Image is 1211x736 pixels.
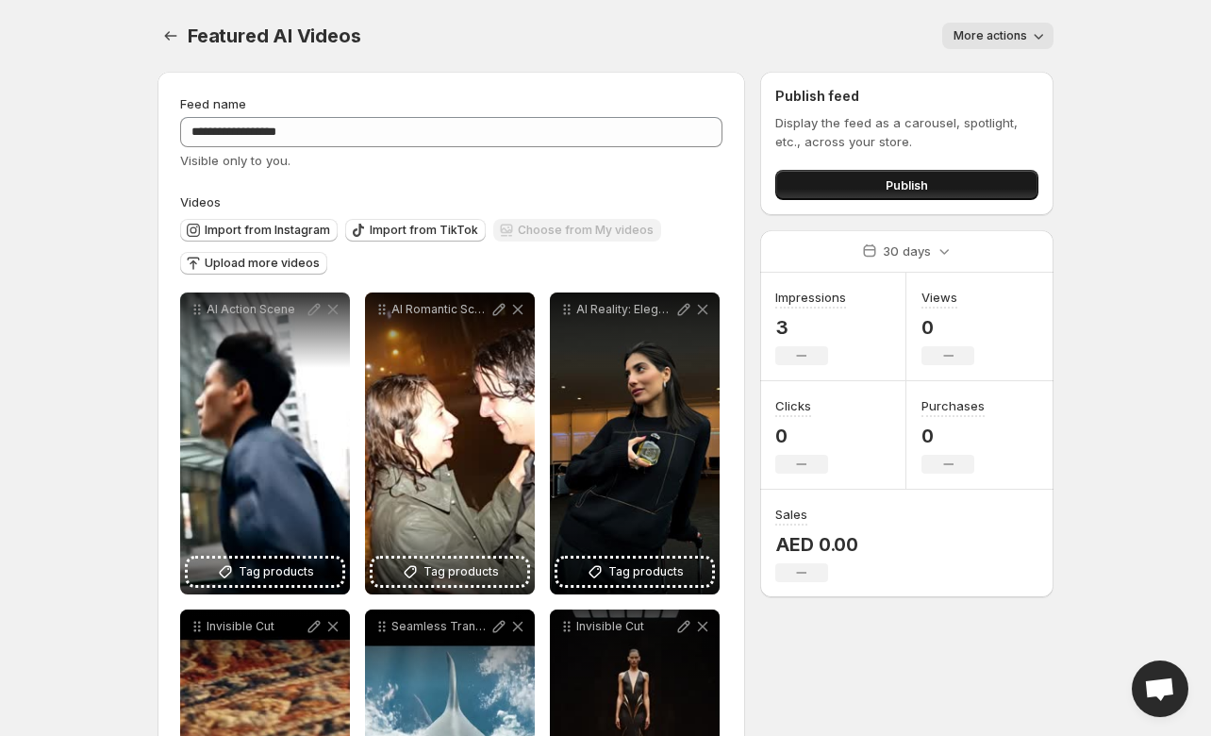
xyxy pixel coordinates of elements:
[188,559,342,585] button: Tag products
[188,25,360,47] span: Featured AI Videos
[391,302,489,317] p: AI Romantic Scene
[608,562,684,581] span: Tag products
[180,293,350,594] div: AI Action SceneTag products
[180,252,327,275] button: Upload more videos
[207,619,305,634] p: Invisible Cut
[775,288,846,307] h3: Impressions
[180,219,338,242] button: Import from Instagram
[954,28,1027,43] span: More actions
[180,194,221,209] span: Videos
[921,316,974,339] p: 0
[205,223,330,238] span: Import from Instagram
[886,176,928,194] span: Publish
[345,219,486,242] button: Import from TikTok
[883,242,931,260] p: 30 days
[207,302,305,317] p: AI Action Scene
[775,170,1038,200] button: Publish
[1132,661,1188,717] div: Open chat
[942,23,1053,49] button: More actions
[158,23,184,49] button: Settings
[921,396,985,415] h3: Purchases
[775,425,828,447] p: 0
[391,619,489,634] p: Seamless Transition
[550,293,720,594] div: AI Reality: Elegance in a BottleTag products
[775,533,858,556] p: AED 0.00
[373,559,527,585] button: Tag products
[205,256,320,271] span: Upload more videos
[180,96,246,111] span: Feed name
[576,619,674,634] p: Invisible Cut
[775,505,807,524] h3: Sales
[775,396,811,415] h3: Clicks
[921,288,957,307] h3: Views
[775,316,846,339] p: 3
[576,302,674,317] p: AI Reality: Elegance in a Bottle
[239,562,314,581] span: Tag products
[921,425,985,447] p: 0
[180,153,290,168] span: Visible only to you.
[775,113,1038,151] p: Display the feed as a carousel, spotlight, etc., across your store.
[775,87,1038,106] h2: Publish feed
[423,562,499,581] span: Tag products
[365,293,535,594] div: AI Romantic SceneTag products
[370,223,478,238] span: Import from TikTok
[557,559,712,585] button: Tag products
